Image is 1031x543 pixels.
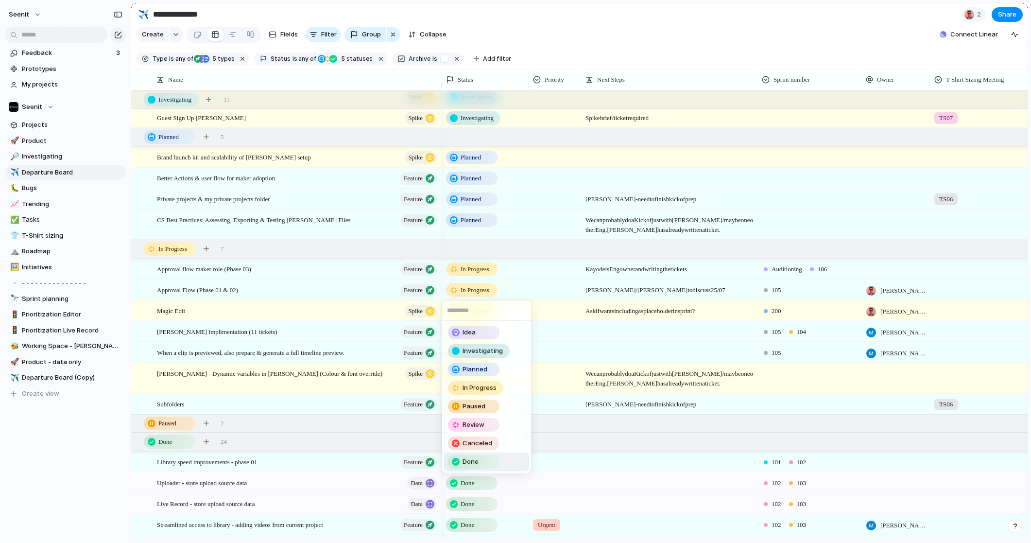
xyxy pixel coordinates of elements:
[463,457,479,467] span: Done
[463,328,476,337] span: Idea
[463,346,503,356] span: Investigating
[463,402,485,411] span: Paused
[463,420,484,430] span: Review
[463,383,497,393] span: In Progress
[463,365,487,374] span: Planned
[463,438,492,448] span: Canceled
